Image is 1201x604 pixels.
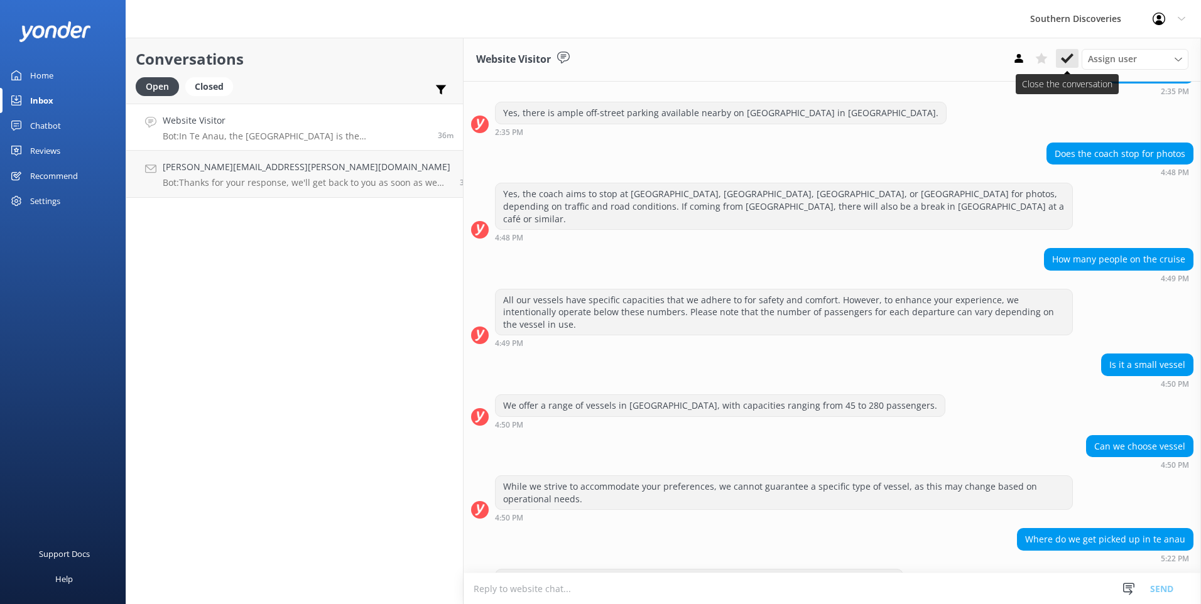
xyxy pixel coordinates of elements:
p: Bot: Thanks for your response, we'll get back to you as soon as we can during opening hours. [163,177,450,188]
a: Closed [185,79,239,93]
div: Can we choose vessel [1087,436,1193,457]
a: [PERSON_NAME][EMAIL_ADDRESS][PERSON_NAME][DOMAIN_NAME]Bot:Thanks for your response, we'll get bac... [126,151,463,198]
div: Home [30,63,53,88]
strong: 4:48 PM [495,234,523,242]
div: Chatbot [30,113,61,138]
div: How many people on the cruise [1045,249,1193,270]
span: Sep 04 2025 02:27pm (UTC +12:00) Pacific/Auckland [460,177,469,188]
h2: Conversations [136,47,454,71]
strong: 4:48 PM [1161,169,1189,176]
strong: 2:35 PM [495,129,523,136]
div: All our vessels have specific capacities that we adhere to for safety and comfort. However, to en... [496,289,1072,335]
div: Sep 04 2025 02:35pm (UTC +12:00) Pacific/Auckland [1108,87,1193,95]
span: Assign user [1088,52,1137,66]
div: Support Docs [39,541,90,566]
div: Yes, there is ample off-street parking available nearby on [GEOGRAPHIC_DATA] in [GEOGRAPHIC_DATA]. [496,102,946,124]
a: Open [136,79,185,93]
strong: 4:49 PM [495,340,523,347]
p: Bot: In Te Anau, the [GEOGRAPHIC_DATA] is the [GEOGRAPHIC_DATA] i-SITE at [STREET_ADDRESS]. [163,131,428,142]
div: Sep 04 2025 04:48pm (UTC +12:00) Pacific/Auckland [1046,168,1193,176]
div: Sep 04 2025 04:50pm (UTC +12:00) Pacific/Auckland [1101,379,1193,388]
div: Does the coach stop for photos [1047,143,1193,164]
div: Yes, the coach aims to stop at [GEOGRAPHIC_DATA], [GEOGRAPHIC_DATA], [GEOGRAPHIC_DATA], or [GEOGR... [496,183,1072,229]
div: Sep 04 2025 04:48pm (UTC +12:00) Pacific/Auckland [495,233,1073,242]
div: Sep 04 2025 04:50pm (UTC +12:00) Pacific/Auckland [1086,460,1193,469]
div: Sep 04 2025 04:49pm (UTC +12:00) Pacific/Auckland [495,338,1073,347]
strong: 4:50 PM [495,514,523,522]
div: In Te Anau, the [GEOGRAPHIC_DATA] is the [GEOGRAPHIC_DATA] i-SITE at [STREET_ADDRESS]. [496,569,903,591]
div: Settings [30,188,60,213]
strong: 4:50 PM [1161,380,1189,388]
strong: 4:49 PM [1161,275,1189,283]
strong: 4:50 PM [495,421,523,429]
div: Sep 04 2025 04:50pm (UTC +12:00) Pacific/Auckland [495,420,945,429]
a: Website VisitorBot:In Te Anau, the [GEOGRAPHIC_DATA] is the [GEOGRAPHIC_DATA] i-SITE at [STREET_A... [126,104,463,151]
div: Where do we get picked up in te anau [1018,529,1193,550]
div: We offer a range of vessels in [GEOGRAPHIC_DATA], with capacities ranging from 45 to 280 passengers. [496,395,945,416]
h4: [PERSON_NAME][EMAIL_ADDRESS][PERSON_NAME][DOMAIN_NAME] [163,160,450,174]
div: While we strive to accommodate your preferences, we cannot guarantee a specific type of vessel, a... [496,476,1072,509]
div: Open [136,77,179,96]
h4: Website Visitor [163,114,428,127]
h3: Website Visitor [476,51,551,68]
div: Sep 04 2025 05:22pm (UTC +12:00) Pacific/Auckland [1017,554,1193,563]
div: Sep 04 2025 04:49pm (UTC +12:00) Pacific/Auckland [1044,274,1193,283]
div: Closed [185,77,233,96]
div: Sep 04 2025 02:35pm (UTC +12:00) Pacific/Auckland [495,127,947,136]
strong: 2:35 PM [1161,88,1189,95]
div: Reviews [30,138,60,163]
div: Assign User [1082,49,1188,69]
strong: 5:22 PM [1161,555,1189,563]
div: Inbox [30,88,53,113]
div: Recommend [30,163,78,188]
div: Help [55,566,73,591]
div: Is it a small vessel [1102,354,1193,375]
img: yonder-white-logo.png [19,21,91,42]
div: Sep 04 2025 04:50pm (UTC +12:00) Pacific/Auckland [495,513,1073,522]
span: Sep 04 2025 05:22pm (UTC +12:00) Pacific/Auckland [438,130,454,141]
strong: 4:50 PM [1161,461,1189,469]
